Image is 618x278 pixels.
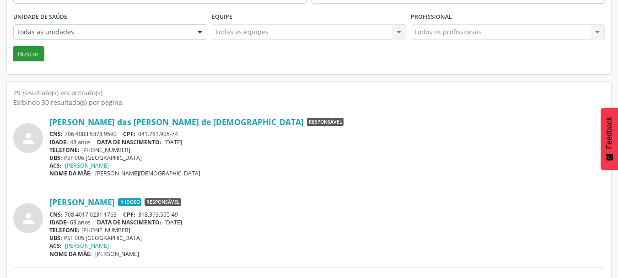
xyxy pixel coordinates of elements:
[13,10,67,24] label: Unidade de saúde
[123,211,135,218] span: CPF:
[49,146,605,154] div: [PHONE_NUMBER]
[411,10,452,24] label: Profissional
[49,218,68,226] span: IDADE:
[49,211,605,218] div: 708 4017 0231 1763
[20,210,37,227] i: person
[13,88,605,98] div: 29 resultado(s) encontrado(s)
[601,108,618,170] button: Feedback - Mostrar pesquisa
[13,46,44,62] button: Buscar
[138,211,178,218] span: 318.393.555-49
[49,138,68,146] span: IDADE:
[49,130,63,138] span: CNS:
[123,130,135,138] span: CPF:
[49,234,62,242] span: UBS:
[49,169,92,177] span: NOME DA MÃE:
[13,98,605,107] div: Exibindo 30 resultado(s) por página
[164,218,182,226] span: [DATE]
[97,218,161,226] span: DATA DE NASCIMENTO:
[95,250,139,258] span: [PERSON_NAME]
[95,169,200,177] span: [PERSON_NAME][DEMOGRAPHIC_DATA]
[49,154,62,162] span: UBS:
[49,146,80,154] span: TELEFONE:
[49,138,605,146] div: 48 anos
[49,162,62,169] span: ACS:
[212,10,232,24] label: Equipe
[49,242,62,250] span: ACS:
[49,197,115,207] a: [PERSON_NAME]
[49,211,63,218] span: CNS:
[49,218,605,226] div: 63 anos
[20,130,37,147] i: person
[16,27,188,37] span: Todas as unidades
[65,162,109,169] a: [PERSON_NAME]
[65,242,109,250] a: [PERSON_NAME]
[49,234,605,242] div: PSF 005 [GEOGRAPHIC_DATA]
[138,130,178,138] span: 041.761.905-74
[164,138,182,146] span: [DATE]
[49,226,80,234] span: TELEFONE:
[49,154,605,162] div: PSF 006 [GEOGRAPHIC_DATA]
[307,118,344,126] span: Responsável
[605,117,613,149] span: Feedback
[49,117,304,127] a: [PERSON_NAME] das [PERSON_NAME] de [DEMOGRAPHIC_DATA]
[49,130,605,138] div: 706 4083 5378 9590
[118,198,141,207] span: Idoso
[97,138,161,146] span: DATA DE NASCIMENTO:
[145,198,181,207] span: Responsável
[49,226,605,234] div: [PHONE_NUMBER]
[49,250,92,258] span: NOME DA MÃE:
